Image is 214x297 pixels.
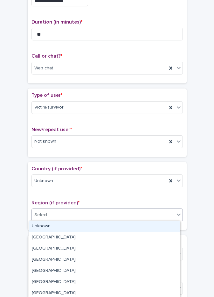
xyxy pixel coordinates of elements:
span: Unknown [34,178,53,184]
div: Greater London [29,232,180,243]
span: New/repeat user [31,127,72,132]
div: Select... [34,212,50,218]
span: Type of user [31,93,62,98]
span: Region (if provided) [31,200,79,205]
div: North West [29,277,180,288]
div: West Midlands [29,265,180,277]
div: South East [29,243,180,254]
div: Unknown [29,221,180,232]
span: Not known [34,138,56,145]
div: South West [29,254,180,265]
span: Call or chat? [31,53,62,59]
span: Duration (in minutes) [31,19,82,25]
span: Victim/survivor [34,104,64,111]
span: Country (if provided) [31,166,82,171]
span: Web chat [34,65,53,72]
